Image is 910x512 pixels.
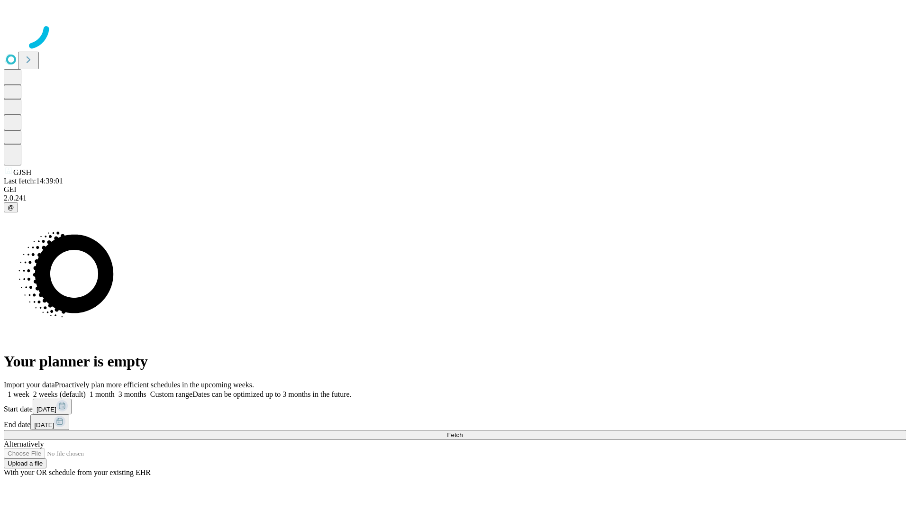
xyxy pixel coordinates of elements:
[4,185,906,194] div: GEI
[33,399,72,414] button: [DATE]
[34,421,54,429] span: [DATE]
[150,390,192,398] span: Custom range
[4,430,906,440] button: Fetch
[8,390,29,398] span: 1 week
[4,202,18,212] button: @
[4,177,63,185] span: Last fetch: 14:39:01
[90,390,115,398] span: 1 month
[4,440,44,448] span: Alternatively
[447,431,463,439] span: Fetch
[4,399,906,414] div: Start date
[4,353,906,370] h1: Your planner is empty
[55,381,254,389] span: Proactively plan more efficient schedules in the upcoming weeks.
[33,390,86,398] span: 2 weeks (default)
[36,406,56,413] span: [DATE]
[192,390,351,398] span: Dates can be optimized up to 3 months in the future.
[4,458,46,468] button: Upload a file
[13,168,31,176] span: GJSH
[4,381,55,389] span: Import your data
[118,390,146,398] span: 3 months
[4,194,906,202] div: 2.0.241
[8,204,14,211] span: @
[4,414,906,430] div: End date
[30,414,69,430] button: [DATE]
[4,468,151,476] span: With your OR schedule from your existing EHR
